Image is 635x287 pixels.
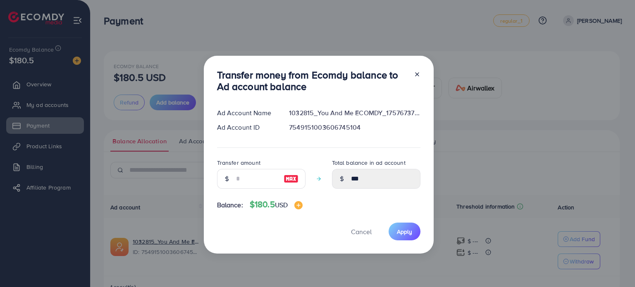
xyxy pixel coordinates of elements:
span: Cancel [351,227,372,236]
img: image [294,201,303,209]
div: Ad Account Name [210,108,283,118]
span: USD [275,200,288,209]
h3: Transfer money from Ecomdy balance to Ad account balance [217,69,407,93]
button: Apply [389,223,420,240]
div: 1032815_You And Me ECOMDY_1757673778601 [282,108,427,118]
iframe: Chat [600,250,629,281]
div: 7549151003606745104 [282,123,427,132]
label: Total balance in ad account [332,159,406,167]
label: Transfer amount [217,159,260,167]
h4: $180.5 [250,199,303,210]
div: Ad Account ID [210,123,283,132]
button: Cancel [341,223,382,240]
span: Apply [397,228,412,236]
span: Balance: [217,200,243,210]
img: image [284,174,298,184]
